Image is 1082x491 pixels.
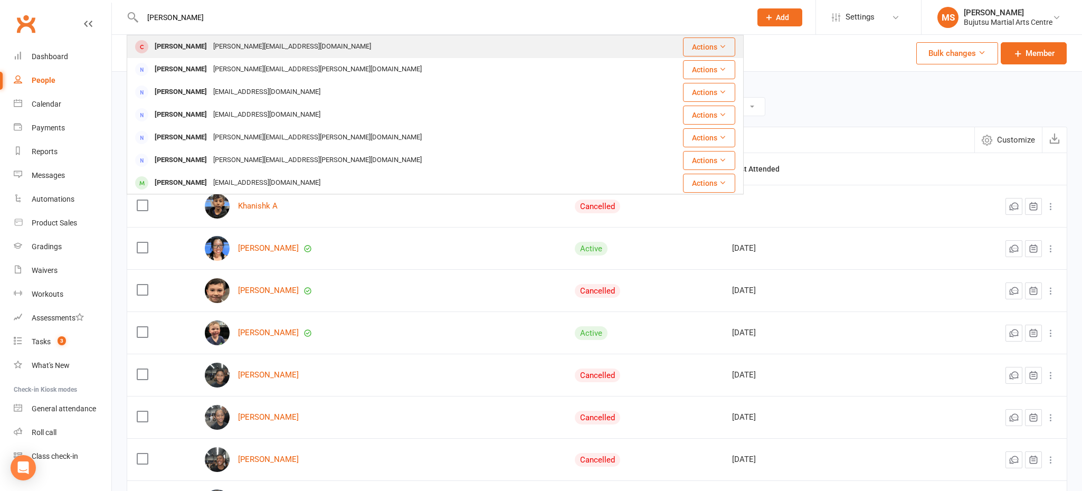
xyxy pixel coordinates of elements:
img: Isaac [205,363,230,388]
img: Jermaine [205,236,230,261]
a: Class kiosk mode [14,445,111,468]
a: Clubworx [13,11,39,37]
div: [PERSON_NAME] [964,8,1052,17]
div: [PERSON_NAME] [151,153,210,168]
a: Calendar [14,92,111,116]
div: [DATE] [732,413,894,422]
div: Dashboard [32,52,68,61]
img: Khanishk [205,194,230,219]
div: Bujutsu Martial Arts Centre [964,17,1052,27]
div: Roll call [32,428,56,437]
span: Last Attended [732,165,791,173]
div: [PERSON_NAME] [151,39,210,54]
div: [PERSON_NAME][EMAIL_ADDRESS][PERSON_NAME][DOMAIN_NAME] [210,153,425,168]
button: Actions [683,151,735,170]
a: [PERSON_NAME] [238,455,299,464]
div: [DATE] [732,371,894,380]
span: Add [776,13,789,22]
div: Active [575,326,608,340]
div: Workouts [32,290,63,298]
button: Actions [683,37,735,56]
div: Calendar [32,100,61,108]
div: Open Intercom Messenger [11,455,36,480]
img: Adam [205,405,230,430]
div: [EMAIL_ADDRESS][DOMAIN_NAME] [210,84,324,100]
input: Search... [139,10,744,25]
a: [PERSON_NAME] [238,371,299,380]
div: Active [575,242,608,256]
div: [PERSON_NAME][EMAIL_ADDRESS][PERSON_NAME][DOMAIN_NAME] [210,130,425,145]
a: Messages [14,164,111,187]
div: Tasks [32,337,51,346]
div: [PERSON_NAME] [151,175,210,191]
div: Payments [32,124,65,132]
div: [PERSON_NAME] [151,84,210,100]
div: Assessments [32,314,84,322]
div: Automations [32,195,74,203]
div: Waivers [32,266,58,275]
div: Reports [32,147,58,156]
button: Actions [683,106,735,125]
a: Workouts [14,282,111,306]
a: Roll call [14,421,111,445]
a: General attendance kiosk mode [14,397,111,421]
div: [PERSON_NAME][EMAIL_ADDRESS][PERSON_NAME][DOMAIN_NAME] [210,62,425,77]
div: Product Sales [32,219,77,227]
img: Andre [205,278,230,303]
span: Member [1026,47,1055,60]
div: [PERSON_NAME] [151,130,210,145]
a: [PERSON_NAME] [238,413,299,422]
img: Noah [205,447,230,472]
a: Product Sales [14,211,111,235]
a: Member [1001,42,1067,64]
a: Waivers [14,259,111,282]
a: Automations [14,187,111,211]
span: Settings [846,5,875,29]
div: People [32,76,55,84]
button: Actions [683,174,735,193]
div: Cancelled [575,200,620,213]
button: Actions [683,128,735,147]
div: Cancelled [575,453,620,467]
div: Gradings [32,242,62,251]
div: General attendance [32,404,96,413]
a: Khanishk A [238,202,278,211]
a: Assessments [14,306,111,330]
button: Customize [974,127,1042,153]
a: [PERSON_NAME] [238,286,299,295]
div: Cancelled [575,369,620,382]
div: [DATE] [732,455,894,464]
div: [DATE] [732,286,894,295]
div: [DATE] [732,328,894,337]
div: [EMAIL_ADDRESS][DOMAIN_NAME] [210,107,324,122]
a: Reports [14,140,111,164]
a: Payments [14,116,111,140]
div: Cancelled [575,284,620,298]
span: Customize [997,134,1035,146]
a: [PERSON_NAME] [238,328,299,337]
a: People [14,69,111,92]
div: [DATE] [732,244,894,253]
a: Dashboard [14,45,111,69]
a: Gradings [14,235,111,259]
button: Actions [683,60,735,79]
div: [PERSON_NAME] [151,107,210,122]
div: MS [937,7,958,28]
span: 3 [58,336,66,345]
button: Last Attended [732,163,791,175]
div: [PERSON_NAME][EMAIL_ADDRESS][DOMAIN_NAME] [210,39,374,54]
div: Cancelled [575,411,620,424]
a: What's New [14,354,111,377]
div: What's New [32,361,70,370]
a: [PERSON_NAME] [238,244,299,253]
a: Tasks 3 [14,330,111,354]
button: Actions [683,83,735,102]
img: Liam [205,320,230,345]
div: [PERSON_NAME] [151,62,210,77]
div: Class check-in [32,452,78,460]
div: Messages [32,171,65,180]
div: [EMAIL_ADDRESS][DOMAIN_NAME] [210,175,324,191]
button: Add [757,8,802,26]
button: Bulk changes [916,42,998,64]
